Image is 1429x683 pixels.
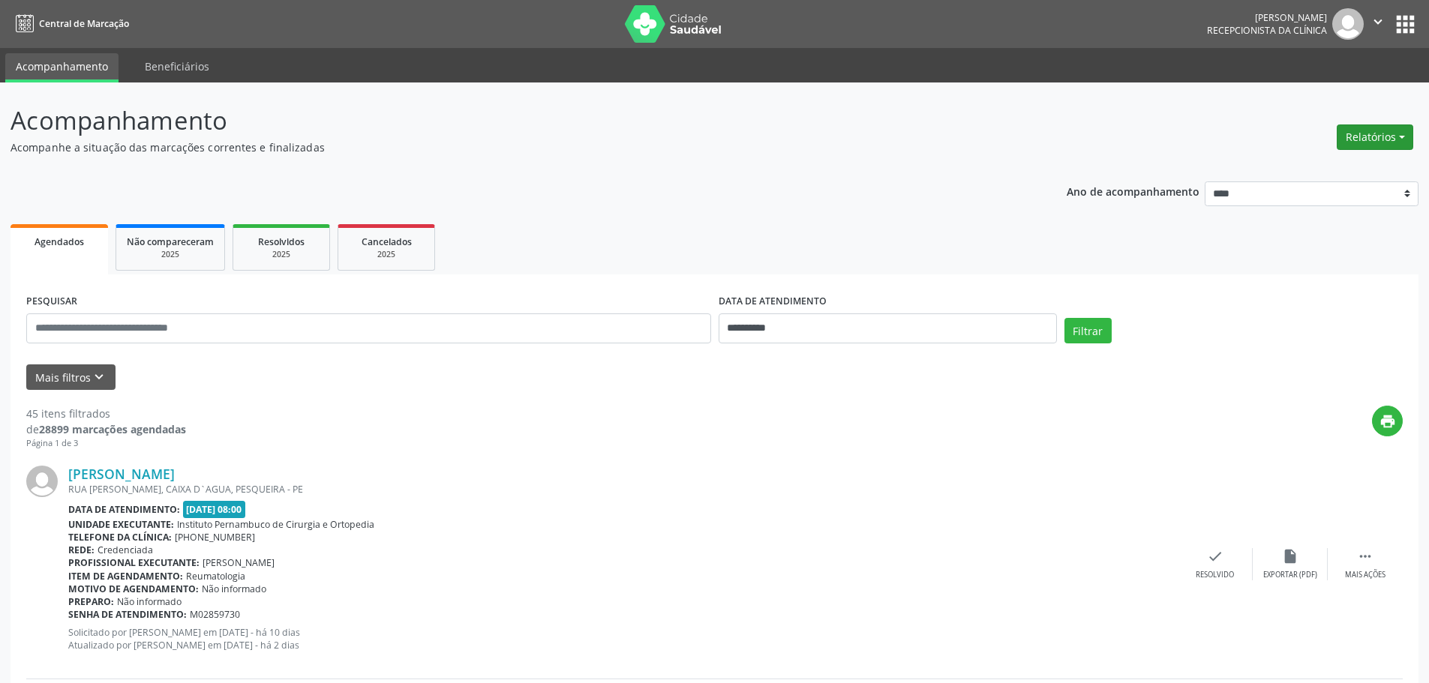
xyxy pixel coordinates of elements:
[719,290,827,313] label: DATA DE ATENDIMENTO
[127,249,214,260] div: 2025
[35,235,84,248] span: Agendados
[1392,11,1418,37] button: apps
[68,544,95,556] b: Rede:
[26,406,186,421] div: 45 itens filtrados
[1263,570,1317,580] div: Exportar (PDF)
[190,608,240,621] span: M02859730
[26,421,186,437] div: de
[39,17,129,30] span: Central de Marcação
[68,595,114,608] b: Preparo:
[68,518,174,531] b: Unidade executante:
[1345,570,1385,580] div: Mais ações
[349,249,424,260] div: 2025
[1357,548,1373,565] i: 
[68,583,199,595] b: Motivo de agendamento:
[68,503,180,516] b: Data de atendimento:
[134,53,220,79] a: Beneficiários
[1282,548,1298,565] i: insert_drive_file
[5,53,119,82] a: Acompanhamento
[68,556,200,569] b: Profissional executante:
[183,501,246,518] span: [DATE] 08:00
[244,249,319,260] div: 2025
[68,483,1178,496] div: RUA [PERSON_NAME], CAIXA D`AGUA, PESQUEIRA - PE
[1370,13,1386,30] i: 
[117,595,182,608] span: Não informado
[1207,548,1223,565] i: check
[1196,570,1234,580] div: Resolvido
[203,556,275,569] span: [PERSON_NAME]
[1364,8,1392,40] button: 
[186,570,245,583] span: Reumatologia
[362,235,412,248] span: Cancelados
[1067,181,1199,200] p: Ano de acompanhamento
[1337,124,1413,150] button: Relatórios
[1064,318,1112,343] button: Filtrar
[68,626,1178,652] p: Solicitado por [PERSON_NAME] em [DATE] - há 10 dias Atualizado por [PERSON_NAME] em [DATE] - há 2...
[1207,24,1327,37] span: Recepcionista da clínica
[1207,11,1327,24] div: [PERSON_NAME]
[26,290,77,313] label: PESQUISAR
[26,437,186,450] div: Página 1 de 3
[175,531,255,544] span: [PHONE_NUMBER]
[68,608,187,621] b: Senha de atendimento:
[68,531,172,544] b: Telefone da clínica:
[202,583,266,595] span: Não informado
[68,570,183,583] b: Item de agendamento:
[26,364,116,391] button: Mais filtroskeyboard_arrow_down
[258,235,305,248] span: Resolvidos
[1372,406,1403,436] button: print
[177,518,374,531] span: Instituto Pernambuco de Cirurgia e Ortopedia
[26,466,58,497] img: img
[39,422,186,436] strong: 28899 marcações agendadas
[11,102,996,139] p: Acompanhamento
[1332,8,1364,40] img: img
[11,11,129,36] a: Central de Marcação
[91,369,107,385] i: keyboard_arrow_down
[127,235,214,248] span: Não compareceram
[68,466,175,482] a: [PERSON_NAME]
[11,139,996,155] p: Acompanhe a situação das marcações correntes e finalizadas
[1379,413,1396,430] i: print
[98,544,153,556] span: Credenciada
